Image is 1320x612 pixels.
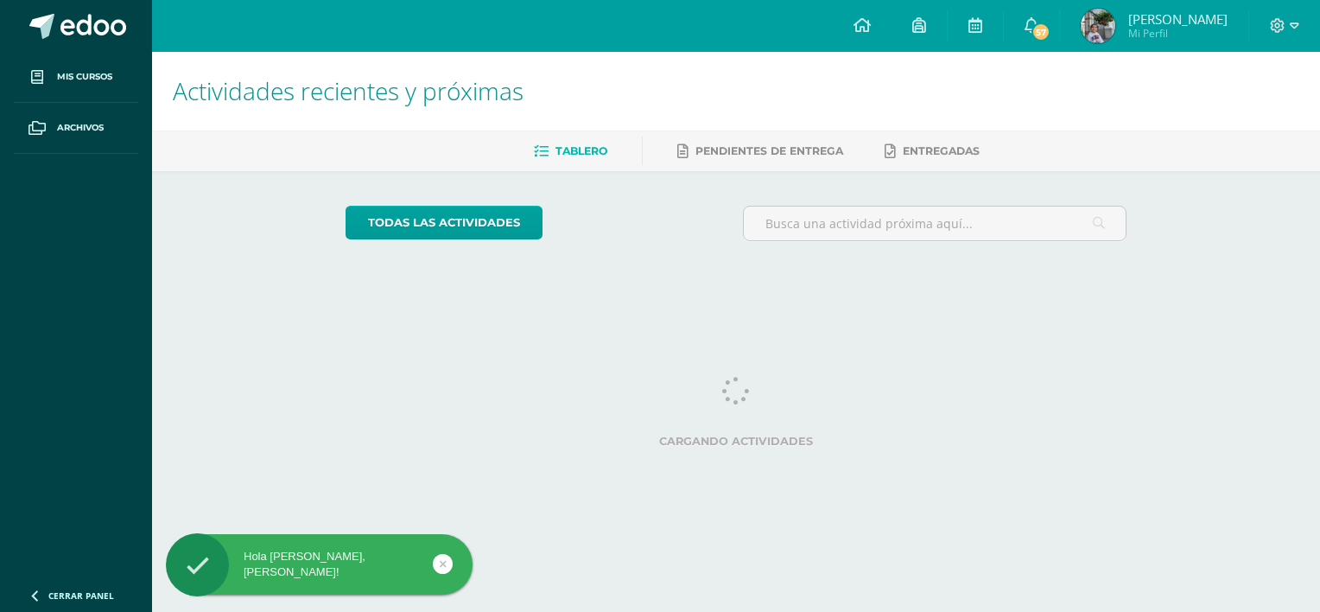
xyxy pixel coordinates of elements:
[1128,10,1228,28] span: [PERSON_NAME]
[534,137,607,165] a: Tablero
[166,549,473,580] div: Hola [PERSON_NAME], [PERSON_NAME]!
[744,207,1126,240] input: Busca una actividad próxima aquí...
[1128,26,1228,41] span: Mi Perfil
[346,206,543,239] a: todas las Actividades
[173,74,524,107] span: Actividades recientes y próximas
[555,144,607,157] span: Tablero
[1031,22,1050,41] span: 57
[695,144,843,157] span: Pendientes de entrega
[14,52,138,103] a: Mis cursos
[677,137,843,165] a: Pendientes de entrega
[346,435,1127,448] label: Cargando actividades
[1081,9,1115,43] img: 6f53171c7472497c44d47f3ec1140314.png
[57,121,104,135] span: Archivos
[903,144,980,157] span: Entregadas
[48,590,114,602] span: Cerrar panel
[14,103,138,154] a: Archivos
[57,70,112,84] span: Mis cursos
[885,137,980,165] a: Entregadas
